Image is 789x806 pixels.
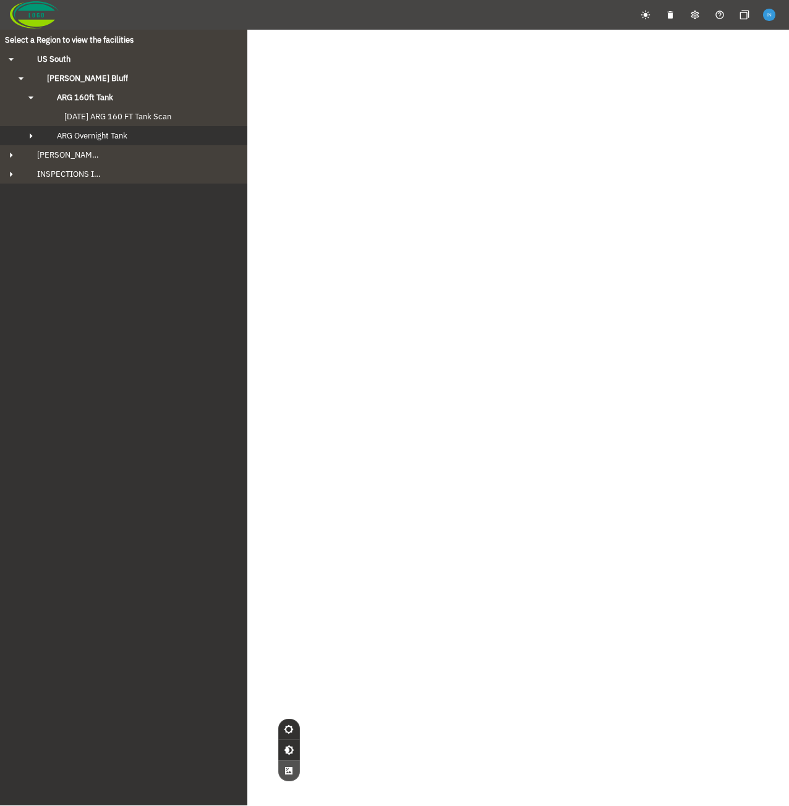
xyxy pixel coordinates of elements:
span: ARG 160ft Tank [57,92,113,103]
span: 2024-08-29 ARG 160 FT Tank Scan [40,111,171,122]
span: [PERSON_NAME] Bluff [47,73,128,83]
img: Company Logo [10,1,59,28]
span: ARG Overnight Tank [57,130,127,141]
span: INSPECTIONS IN REVIEW [27,169,100,179]
span: [PERSON_NAME][GEOGRAPHIC_DATA] [27,150,100,160]
img: f6ffcea323530ad0f5eeb9c9447a59c5 [763,9,775,20]
span: US South [27,54,70,64]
